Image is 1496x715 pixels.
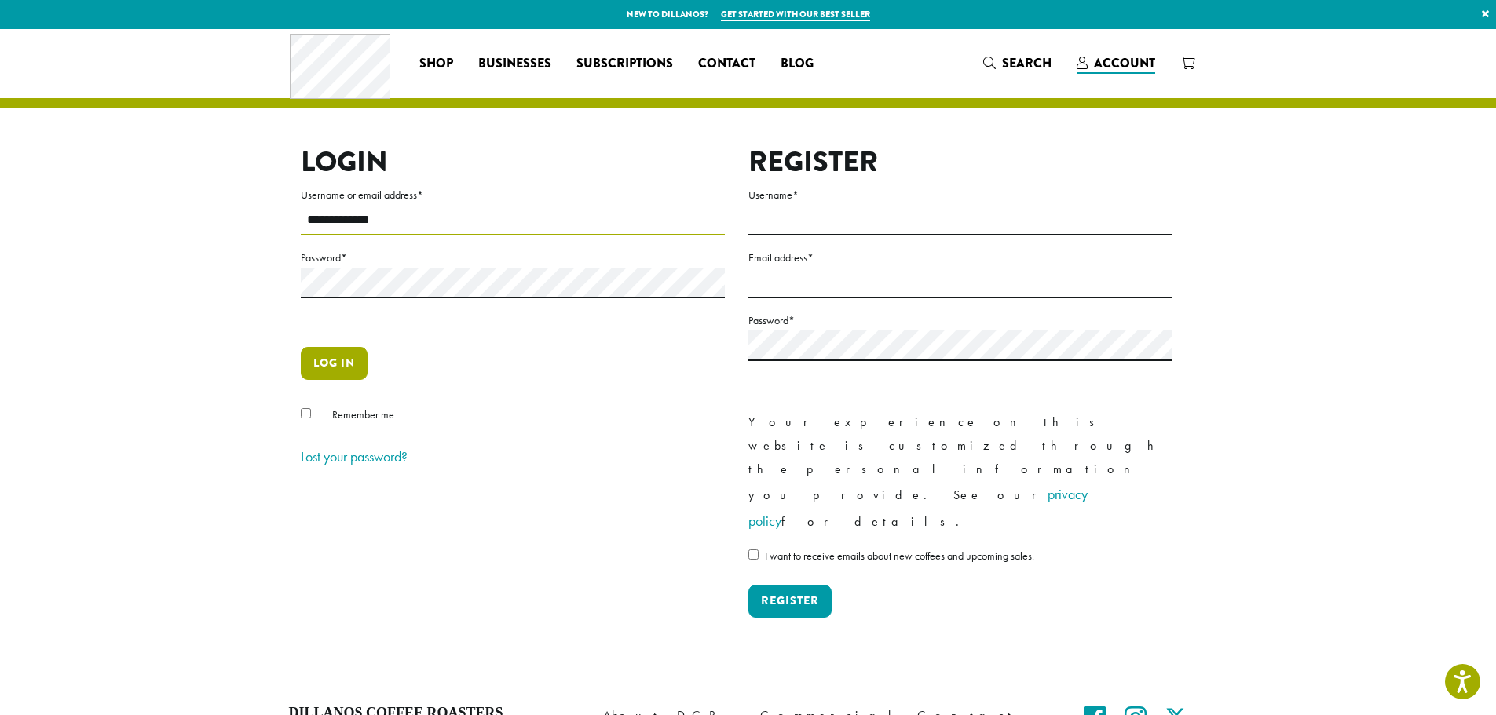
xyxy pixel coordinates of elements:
a: Shop [407,51,466,76]
h2: Login [301,145,725,179]
span: Blog [781,54,814,74]
a: Get started with our best seller [721,8,870,21]
h2: Register [748,145,1172,179]
span: Shop [419,54,453,74]
span: Search [1002,54,1052,72]
a: privacy policy [748,485,1088,530]
span: Remember me [332,407,394,421]
button: Log in [301,347,368,380]
span: Contact [698,54,755,74]
label: Password [301,248,725,268]
label: Username or email address [301,185,725,205]
span: Subscriptions [576,54,673,74]
label: Username [748,185,1172,205]
p: Your experience on this website is customized through the personal information you provide. See o... [748,410,1172,534]
span: Businesses [478,54,551,74]
a: Search [971,50,1064,76]
span: I want to receive emails about new coffees and upcoming sales. [765,549,1034,563]
label: Email address [748,248,1172,268]
span: Account [1094,54,1155,72]
input: I want to receive emails about new coffees and upcoming sales. [748,549,759,560]
a: Lost your password? [301,447,408,465]
label: Password [748,311,1172,330]
button: Register [748,585,832,618]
